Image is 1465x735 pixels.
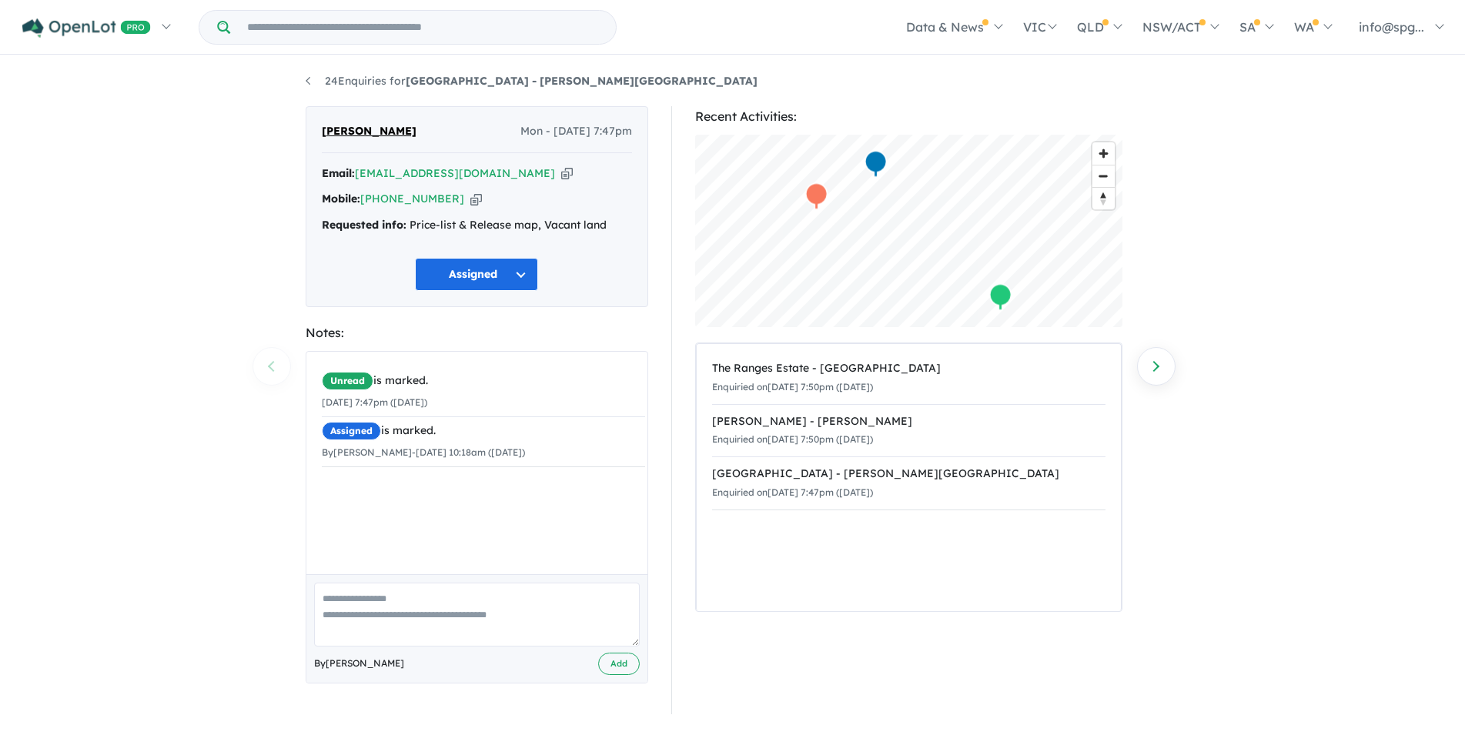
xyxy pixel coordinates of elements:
[712,381,873,393] small: Enquiried on [DATE] 7:50pm ([DATE])
[864,150,887,179] div: Map marker
[804,182,828,211] div: Map marker
[695,106,1122,127] div: Recent Activities:
[360,192,464,205] a: [PHONE_NUMBER]
[712,456,1105,510] a: [GEOGRAPHIC_DATA] - [PERSON_NAME][GEOGRAPHIC_DATA]Enquiried on[DATE] 7:47pm ([DATE])
[322,166,355,180] strong: Email:
[314,656,404,671] span: By [PERSON_NAME]
[1092,142,1115,165] button: Zoom in
[1092,187,1115,209] button: Reset bearing to north
[322,446,525,458] small: By [PERSON_NAME] - [DATE] 10:18am ([DATE])
[712,465,1105,483] div: [GEOGRAPHIC_DATA] - [PERSON_NAME][GEOGRAPHIC_DATA]
[322,122,416,141] span: [PERSON_NAME]
[322,216,632,235] div: Price-list & Release map, Vacant land
[561,165,573,182] button: Copy
[22,18,151,38] img: Openlot PRO Logo White
[322,422,645,440] div: is marked.
[1092,165,1115,187] span: Zoom out
[322,192,360,205] strong: Mobile:
[598,653,640,675] button: Add
[306,74,758,88] a: 24Enquiries for[GEOGRAPHIC_DATA] - [PERSON_NAME][GEOGRAPHIC_DATA]
[306,72,1160,91] nav: breadcrumb
[415,258,538,291] button: Assigned
[712,433,873,445] small: Enquiried on [DATE] 7:50pm ([DATE])
[322,396,427,408] small: [DATE] 7:47pm ([DATE])
[712,359,1105,378] div: The Ranges Estate - [GEOGRAPHIC_DATA]
[1359,19,1424,35] span: info@spg...
[306,322,648,343] div: Notes:
[470,191,482,207] button: Copy
[988,283,1012,312] div: Map marker
[322,218,406,232] strong: Requested info:
[322,372,373,390] span: Unread
[695,135,1122,327] canvas: Map
[712,413,1105,431] div: [PERSON_NAME] - [PERSON_NAME]
[233,11,613,44] input: Try estate name, suburb, builder or developer
[712,404,1105,458] a: [PERSON_NAME] - [PERSON_NAME]Enquiried on[DATE] 7:50pm ([DATE])
[1092,165,1115,187] button: Zoom out
[520,122,632,141] span: Mon - [DATE] 7:47pm
[355,166,555,180] a: [EMAIL_ADDRESS][DOMAIN_NAME]
[712,352,1105,405] a: The Ranges Estate - [GEOGRAPHIC_DATA]Enquiried on[DATE] 7:50pm ([DATE])
[322,372,645,390] div: is marked.
[322,422,381,440] span: Assigned
[406,74,758,88] strong: [GEOGRAPHIC_DATA] - [PERSON_NAME][GEOGRAPHIC_DATA]
[1092,188,1115,209] span: Reset bearing to north
[712,486,873,498] small: Enquiried on [DATE] 7:47pm ([DATE])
